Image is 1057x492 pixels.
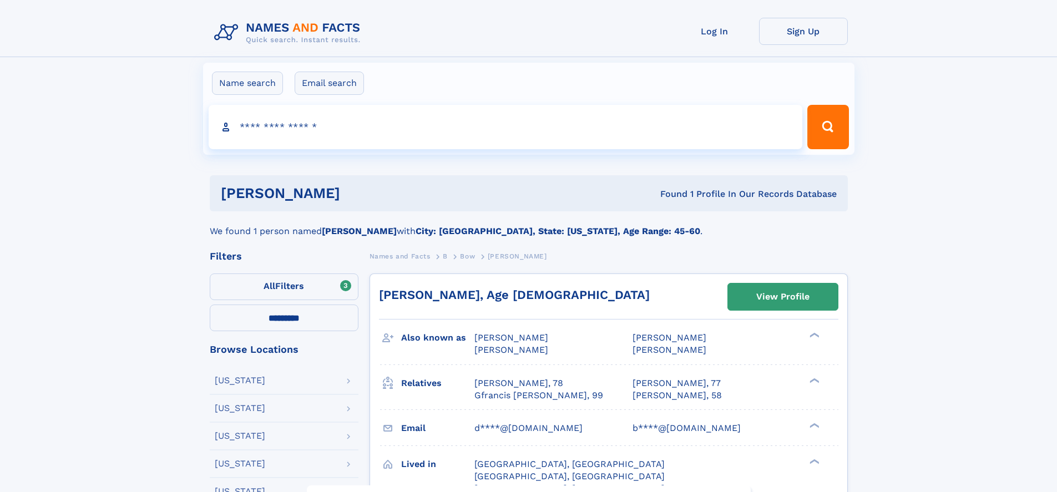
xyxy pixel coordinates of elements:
[474,332,548,343] span: [PERSON_NAME]
[215,459,265,468] div: [US_STATE]
[807,458,820,465] div: ❯
[474,344,548,355] span: [PERSON_NAME]
[474,389,603,402] a: Gfrancis [PERSON_NAME], 99
[670,18,759,45] a: Log In
[633,344,706,355] span: [PERSON_NAME]
[401,374,474,393] h3: Relatives
[215,432,265,440] div: [US_STATE]
[474,471,665,481] span: [GEOGRAPHIC_DATA], [GEOGRAPHIC_DATA]
[401,328,474,347] h3: Also known as
[401,419,474,438] h3: Email
[756,284,810,310] div: View Profile
[212,72,283,95] label: Name search
[633,389,722,402] a: [PERSON_NAME], 58
[264,281,275,291] span: All
[488,252,547,260] span: [PERSON_NAME]
[807,105,848,149] button: Search Button
[633,377,721,389] a: [PERSON_NAME], 77
[322,226,397,236] b: [PERSON_NAME]
[416,226,700,236] b: City: [GEOGRAPHIC_DATA], State: [US_STATE], Age Range: 45-60
[295,72,364,95] label: Email search
[460,252,475,260] span: Bow
[210,18,370,48] img: Logo Names and Facts
[807,422,820,429] div: ❯
[221,186,500,200] h1: [PERSON_NAME]
[807,332,820,339] div: ❯
[759,18,848,45] a: Sign Up
[474,459,665,469] span: [GEOGRAPHIC_DATA], [GEOGRAPHIC_DATA]
[443,252,448,260] span: B
[728,283,838,310] a: View Profile
[215,404,265,413] div: [US_STATE]
[474,377,563,389] a: [PERSON_NAME], 78
[370,249,431,263] a: Names and Facts
[401,455,474,474] h3: Lived in
[443,249,448,263] a: B
[807,377,820,384] div: ❯
[210,211,848,238] div: We found 1 person named with .
[379,288,650,302] a: [PERSON_NAME], Age [DEMOGRAPHIC_DATA]
[460,249,475,263] a: Bow
[210,251,358,261] div: Filters
[500,188,837,200] div: Found 1 Profile In Our Records Database
[210,273,358,300] label: Filters
[633,332,706,343] span: [PERSON_NAME]
[215,376,265,385] div: [US_STATE]
[210,344,358,354] div: Browse Locations
[209,105,803,149] input: search input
